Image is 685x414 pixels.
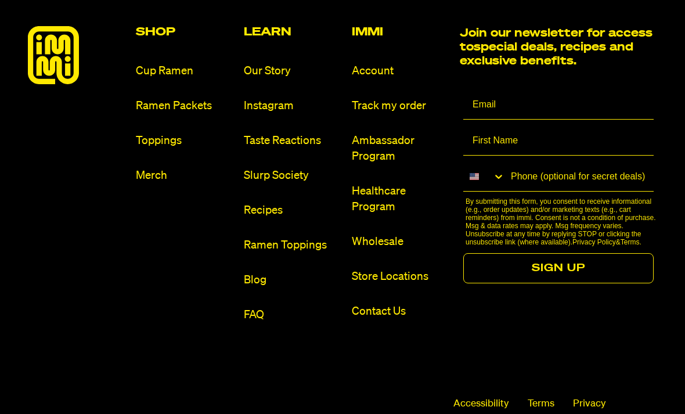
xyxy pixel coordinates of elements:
[453,397,509,411] span: Accessibility
[352,98,450,114] a: Track my order
[136,168,235,183] a: Merch
[244,63,342,79] a: Our Story
[352,26,450,38] h2: Immi
[463,91,654,120] input: Email
[463,127,654,156] input: First Name
[352,133,450,164] a: Ambassador Program
[28,26,79,84] img: immieats
[136,63,235,79] a: Cup Ramen
[136,133,235,149] a: Toppings
[352,269,450,285] a: Store Locations
[244,168,342,183] a: Slurp Society
[244,272,342,288] a: Blog
[463,253,654,283] button: SIGN UP
[136,26,235,38] h2: Shop
[244,133,342,149] a: Taste Reactions
[6,337,73,408] iframe: Marketing Popup
[352,183,450,215] a: Healthcare Program
[573,397,606,411] a: Privacy
[505,163,654,191] input: Phone (optional for secret deals)
[463,163,505,190] button: Search Countries
[352,234,450,250] a: Wholesale
[136,98,235,114] a: Ramen Packets
[352,63,450,79] a: Account
[572,238,616,246] a: Privacy Policy
[470,172,479,181] img: United States
[460,26,657,68] h2: Join our newsletter for access to special deals, recipes and exclusive benefits.
[244,307,342,323] a: FAQ
[528,397,554,411] a: Terms
[244,237,342,253] a: Ramen Toppings
[244,203,342,218] a: Recipes
[244,26,342,38] h2: Learn
[466,197,657,246] p: By submitting this form, you consent to receive informational (e.g., order updates) and/or market...
[352,304,450,319] a: Contact Us
[244,98,342,114] a: Instagram
[621,238,640,246] a: Terms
